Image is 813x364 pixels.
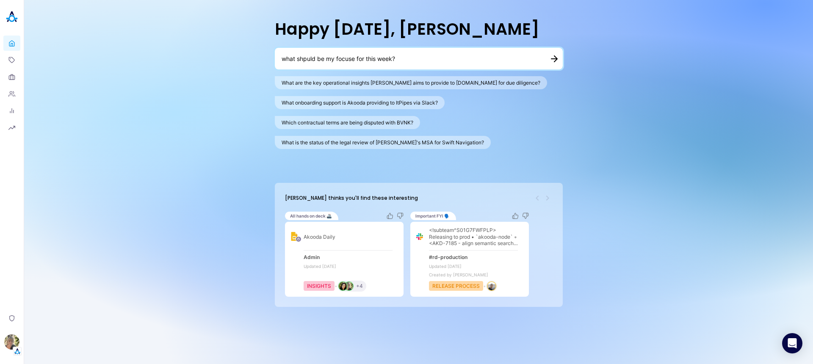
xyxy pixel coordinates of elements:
div: RELEASE PROCESS [429,281,483,291]
span: Updated [DATE] [429,264,518,269]
div: Important FYI 🗣️ [410,212,456,220]
span: Updated [DATE] [304,264,393,269]
button: Like [387,212,393,219]
div: #rd-production [429,254,467,260]
button: Next [542,193,553,203]
div: All hands on deck 🚢 [285,212,338,220]
div: Go to person's profile [344,281,354,291]
div: Admin [304,254,320,260]
h1: Happy [DATE], [PERSON_NAME] [275,17,563,41]
button: Eli Leon [487,281,496,291]
div: Open Intercom Messenger [782,333,802,353]
img: Ilana Djemal [339,282,347,290]
a: topic badge [429,281,483,291]
h4: [PERSON_NAME] thinks you'll find these interesting [285,194,418,202]
button: Alisa FaingoldTenant Logo [3,331,20,356]
img: Akooda Logo [3,8,20,25]
button: Alisa Faingold [344,281,354,291]
div: highlight-card [410,212,529,297]
img: Alisa Faingold [345,282,353,290]
button: What are the key operational insights [PERSON_NAME] aims to provide to [DOMAIN_NAME] for due dili... [275,76,547,89]
span: Created by [PERSON_NAME] [429,272,518,277]
div: INSIGHTS [304,281,335,291]
img: Alisa Faingold [4,334,19,350]
span: Akooda Daily [304,234,335,240]
span: bullet space [483,283,486,289]
a: person badge [338,281,344,291]
img: Private Interaction [296,237,301,242]
textarea: what shpuld be my focuse for this week? [282,55,536,63]
button: Dislike [397,212,404,219]
img: Tenant Logo [13,347,22,356]
span: bullet space [335,283,337,289]
div: Go to person's profile [487,281,496,291]
div: Go to person's profile [338,281,348,291]
button: +4 [354,282,365,290]
img: Slack [414,231,426,243]
div: highlight-card [285,212,404,297]
button: What is the status of the legal review of [PERSON_NAME]'s MSA for Swift Navigation? [275,136,491,149]
a: person badge [344,281,350,291]
button: Ilana Djemal [338,281,348,291]
button: Previous [532,193,542,203]
span: <!subteam^S01G7FWFPLP> Releasing to prod • `akooda-node` ◦ <AKD-7185 - align semantic search with... [429,227,518,247]
img: Google Drive [288,231,300,243]
a: person badge [487,281,493,291]
a: topic badge [304,281,335,291]
button: Dislike [522,212,529,219]
img: Eli Leon [487,282,496,290]
button: Which contractual terms are being disputed with BVNK? [275,116,420,129]
button: What onboarding support is Akooda providing to ItPipes via Slack? [275,96,445,109]
button: Like [512,212,519,219]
